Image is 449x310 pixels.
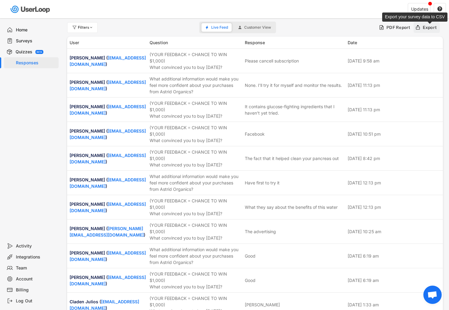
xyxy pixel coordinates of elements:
div: Good [245,277,255,283]
div: Billing [16,287,56,293]
div: Updates [411,7,428,11]
img: userloop-logo-01.svg [9,3,52,16]
div: It contains glucose-fighting ingredients that I haven't yet tried. [245,103,344,116]
div: (YOUR FEEDBACK = CHANCE TO WIN $1,000) What convinced you to buy [DATE]? [150,149,241,168]
a: [EMAIL_ADDRESS][DOMAIN_NAME] [70,275,146,286]
div: BETA [37,51,42,53]
div: What additional information would make you feel more confident about your purchases from Astrid O... [150,246,241,265]
div: Account [16,276,56,282]
a: [EMAIL_ADDRESS][DOMAIN_NAME] [70,250,146,262]
div: Have first to try it [245,180,280,186]
a: [EMAIL_ADDRESS][DOMAIN_NAME] [70,201,146,213]
div: Log Out [16,298,56,304]
div: [PERSON_NAME] ( ) [70,128,146,141]
div: Good [245,253,255,259]
div: [PERSON_NAME] ( ) [70,79,146,92]
div: Response [245,39,344,46]
div: [PERSON_NAME] ( ) [70,250,146,262]
a: [EMAIL_ADDRESS][DOMAIN_NAME] [70,80,146,91]
button: Live Feed [201,23,232,32]
div: [PERSON_NAME] ( ) [70,152,146,165]
div: Team [16,265,56,271]
div: What additional information would make you feel more confident about your purchases from Astrid O... [150,173,241,192]
div: Integrations [16,254,56,260]
div: Surveys [16,38,56,44]
div: [DATE] 12:13 pm [348,180,441,186]
div: [DATE] 11:13 pm [348,82,441,88]
div: [DATE] 9:58 am [348,58,441,64]
div: Open chat [423,286,442,304]
a: [EMAIL_ADDRESS][DOMAIN_NAME] [70,128,146,140]
div: (YOUR FEEDBACK = CHANCE TO WIN $1,000) What convinced you to buy [DATE]? [150,51,241,70]
div: The fact that it helped clean your pancreas out [245,155,339,162]
div: Home [16,27,56,33]
div: [PERSON_NAME] [245,301,280,308]
div: Export [423,25,437,30]
div: Facebook [245,131,265,137]
div: [DATE] 6:19 am [348,253,441,259]
div: [PERSON_NAME] ( ) [70,103,146,116]
a: [EMAIL_ADDRESS][DOMAIN_NAME] [70,55,146,67]
a: [EMAIL_ADDRESS][DOMAIN_NAME] [70,153,146,164]
div: [DATE] 8:42 pm [348,155,441,162]
button:  [437,6,443,12]
div: Responses [16,60,56,66]
div: [DATE] 6:19 am [348,277,441,283]
div: What additional information would make you feel more confident about your purchases from Astrid O... [150,76,241,95]
div: Activity [16,243,56,249]
div: Date [348,39,441,46]
div: [PERSON_NAME] ( ) [70,274,146,287]
button: Customer View [234,23,275,32]
a: [PERSON_NAME][EMAIL_ADDRESS][DOMAIN_NAME] [70,226,144,237]
div: (YOUR FEEDBACK = CHANCE TO WIN $1,000) What convinced you to buy [DATE]? [150,198,241,217]
div: Please cancell subscription [245,58,299,64]
div: (YOUR FEEDBACK = CHANCE TO WIN $1,000) What convinced you to buy [DATE]? [150,124,241,144]
div: [PERSON_NAME] ( ) [70,55,146,67]
div: [PERSON_NAME] ( ) [70,176,146,189]
div: [DATE] 11:13 pm [348,106,441,113]
div: What they say about the benefits of this water [245,204,338,210]
div: (YOUR FEEDBACK = CHANCE TO WIN $1,000) What convinced you to buy [DATE]? [150,100,241,119]
div: [PERSON_NAME] ( ) [70,225,146,238]
div: User [70,39,146,46]
a: [EMAIL_ADDRESS][DOMAIN_NAME] [70,177,146,189]
a: [EMAIL_ADDRESS][DOMAIN_NAME] [70,104,146,116]
div: [DATE] 10:25 am [348,228,441,235]
span: Live Feed [211,26,228,29]
div: Question [150,39,241,46]
div: Quizzes [16,49,32,55]
div: (YOUR FEEDBACK = CHANCE TO WIN $1,000) What convinced you to buy [DATE]? [150,222,241,241]
div: None. I'll try it for myself and monitor the results. [245,82,342,88]
div: [DATE] 1:33 am [348,301,441,308]
span: Customer View [244,26,271,29]
div: (YOUR FEEDBACK = CHANCE TO WIN $1,000) What convinced you to buy [DATE]? [150,271,241,290]
div: [DATE] 12:13 pm [348,204,441,210]
div: [DATE] 10:51 pm [348,131,441,137]
div: PDF Report [386,25,411,30]
div: [PERSON_NAME] ( ) [70,201,146,214]
div: Filters [78,26,94,29]
div: The advertising [245,228,276,235]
